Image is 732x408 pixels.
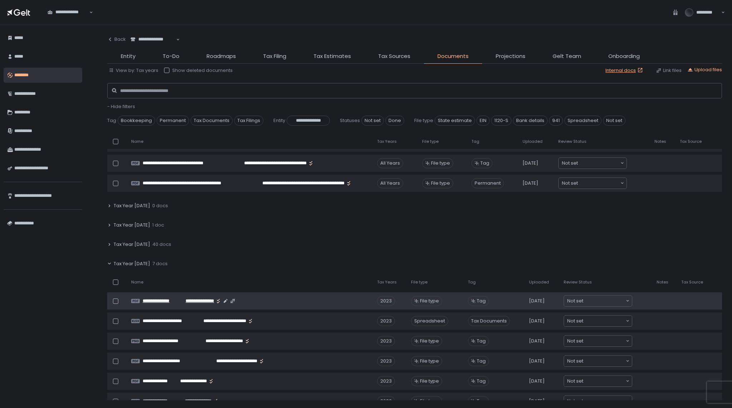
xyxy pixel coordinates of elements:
span: Not set [567,317,583,325]
span: Bank details [513,116,548,126]
span: Tag [477,338,486,344]
span: Tax Source [680,139,702,144]
div: Spreadsheet [411,316,448,326]
span: Tag [471,139,479,144]
span: Not set [361,116,384,126]
span: Name [131,280,143,285]
span: 1120-S [491,116,511,126]
span: Tax Estimates [313,52,351,60]
span: Tax Filing [263,52,286,60]
div: Back [107,36,126,43]
span: - Hide filters [107,103,135,110]
input: Search for option [578,160,620,167]
div: 2023 [377,376,395,386]
span: File type [411,280,427,285]
span: Documents [437,52,469,60]
span: File type [431,160,450,166]
input: Search for option [583,297,625,305]
button: Link files [656,67,682,74]
span: Not set [567,297,583,305]
span: 40 docs [152,241,171,248]
div: Search for option [564,336,632,346]
span: Uploaded [529,280,549,285]
div: Search for option [564,396,632,407]
span: [DATE] [529,298,545,304]
span: Name [131,139,143,144]
span: 1 doc [152,222,164,228]
span: [DATE] [529,318,545,324]
span: File type [414,117,433,124]
span: File type [422,139,439,144]
div: Search for option [559,158,627,169]
input: Search for option [583,337,625,345]
input: Search for option [583,358,625,365]
span: Tax Source [681,280,703,285]
span: Tax Years [377,139,397,144]
div: 2023 [377,336,395,346]
span: Tag [477,298,486,304]
span: To-Do [163,52,179,60]
span: Tag [107,117,116,124]
span: Entity [121,52,135,60]
span: Not set [567,337,583,345]
span: File type [420,298,439,304]
span: Tax Year [DATE] [114,222,150,228]
span: Review Status [558,139,587,144]
span: Tag [468,280,476,285]
span: [DATE] [529,378,545,384]
span: Tag [477,378,486,384]
span: [DATE] [529,398,545,404]
div: All Years [377,178,403,188]
span: Bookkeeping [118,116,155,126]
div: 2023 [377,316,395,326]
span: Tax Documents [468,316,510,326]
span: Tag [477,398,486,404]
span: Statuses [340,117,360,124]
span: Entity [273,117,285,124]
span: File type [420,338,439,344]
span: Done [385,116,404,126]
div: Search for option [559,178,627,189]
span: Tag [480,160,489,166]
div: Search for option [564,296,632,306]
span: Permanent [471,178,504,188]
span: 0 docs [152,203,168,209]
span: Roadmaps [207,52,236,60]
span: 7 docs [152,261,168,267]
div: 2023 [377,396,395,406]
span: Uploaded [523,139,543,144]
span: Spreadsheet [564,116,602,126]
button: Upload files [687,67,722,73]
div: View by: Tax years [109,67,158,74]
div: 2023 [377,356,395,366]
span: Not set [562,180,578,187]
span: [DATE] [523,180,538,186]
div: All Years [377,158,403,168]
span: Notes [654,139,666,144]
span: File type [420,378,439,384]
span: Tax Documents [191,116,233,126]
span: Review Status [564,280,592,285]
input: Search for option [583,378,625,385]
span: Tax Sources [378,52,410,60]
div: Search for option [43,5,93,20]
span: Tax Years [377,280,397,285]
input: Search for option [578,180,620,187]
span: Onboarding [608,52,640,60]
span: Tax Year [DATE] [114,203,150,209]
span: File type [420,398,439,404]
button: Back [107,32,126,47]
span: Not set [562,160,578,167]
span: Not set [567,378,583,385]
input: Search for option [130,43,175,50]
span: [DATE] [523,160,538,166]
div: Search for option [564,316,632,326]
a: Internal docs [605,67,644,74]
span: Not set [567,398,583,405]
span: [DATE] [529,338,545,344]
div: Search for option [564,376,632,387]
span: Notes [657,280,668,285]
span: EIN [476,116,490,126]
